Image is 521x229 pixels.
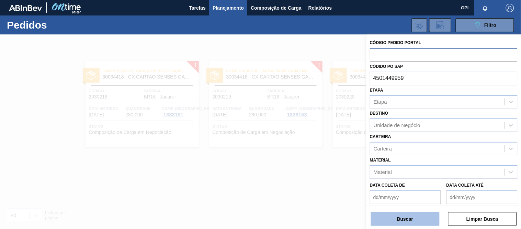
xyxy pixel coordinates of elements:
label: Código Pedido Portal [370,40,421,45]
label: Destino [370,111,388,116]
div: Solicitação de Revisão de Pedidos [429,18,451,32]
div: Etapa [374,99,387,105]
h1: Pedidos [7,21,105,29]
span: Relatórios [308,4,332,12]
button: Notificações [474,3,496,13]
label: Data coleta até [446,183,484,188]
span: Tarefas [189,4,206,12]
span: Filtro [485,22,497,28]
label: Etapa [370,88,383,93]
img: TNhmsLtSVTkK8tSr43FrP2fwEKptu5GPRR3wAAAABJRU5ErkJggg== [9,5,42,11]
span: Planejamento [213,4,244,12]
img: Logout [506,4,514,12]
button: Filtro [456,18,514,32]
input: dd/mm/yyyy [446,190,518,204]
label: Material [370,158,391,163]
div: Material [374,169,392,175]
div: Importar Negociações dos Pedidos [412,18,427,32]
div: Carteira [374,146,392,152]
div: Unidade de Negócio [374,123,420,128]
label: Códido PO SAP [370,64,403,69]
label: Carteira [370,134,391,139]
span: Composição de Carga [251,4,302,12]
label: Data coleta de [370,183,405,188]
input: dd/mm/yyyy [370,190,441,204]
